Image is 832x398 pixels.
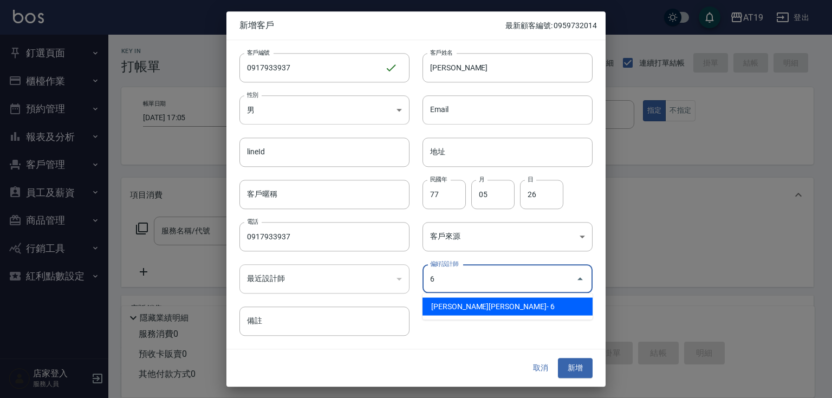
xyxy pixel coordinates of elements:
p: 最新顧客編號: 0959732014 [505,20,597,31]
label: 電話 [247,217,258,225]
label: 偏好設計師 [430,259,458,267]
li: [PERSON_NAME][PERSON_NAME]- 6 [422,298,593,316]
span: 新增客戶 [239,20,505,31]
label: 客戶編號 [247,48,270,56]
button: 取消 [523,358,558,379]
label: 民國年 [430,175,447,183]
label: 日 [528,175,533,183]
button: Close [571,270,589,288]
label: 客戶姓名 [430,48,453,56]
label: 月 [479,175,484,183]
div: 男 [239,95,409,125]
label: 性別 [247,90,258,99]
button: 新增 [558,358,593,379]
